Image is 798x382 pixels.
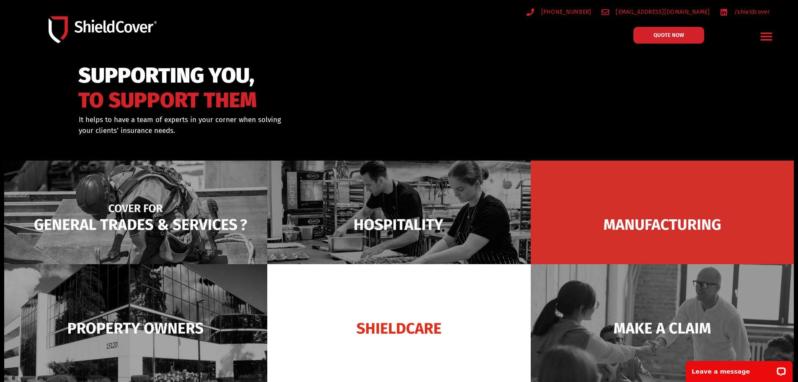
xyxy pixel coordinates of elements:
span: [PHONE_NUMBER] [539,7,591,17]
a: [PHONE_NUMBER] [527,7,591,17]
p: your clients’ insurance needs. [79,125,442,136]
iframe: LiveChat chat widget [680,356,798,382]
span: [EMAIL_ADDRESS][DOMAIN_NAME] [614,7,710,17]
div: It helps to have a team of experts in your corner when solving [79,114,442,136]
div: Menu Toggle [757,26,777,46]
span: /shieldcover [732,7,770,17]
span: QUOTE NOW [653,32,684,38]
a: QUOTE NOW [633,27,704,44]
span: SUPPORTING YOU, [78,67,257,84]
a: /shieldcover [720,7,770,17]
img: Shield-Cover-Underwriting-Australia-logo-full [49,16,157,43]
a: [EMAIL_ADDRESS][DOMAIN_NAME] [602,7,710,17]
